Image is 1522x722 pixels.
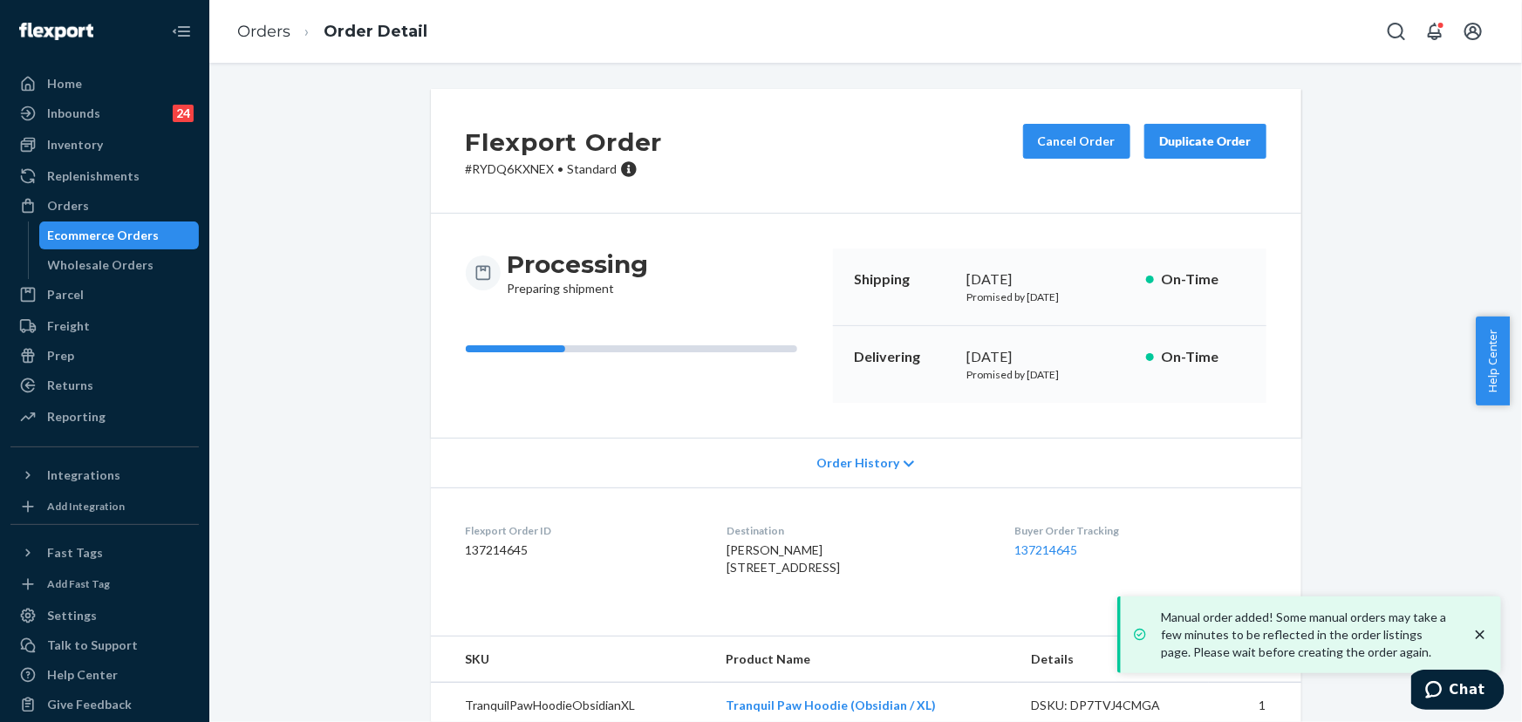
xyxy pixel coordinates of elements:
[10,496,199,517] a: Add Integration
[1018,637,1210,683] th: Details
[173,105,194,122] div: 24
[1456,14,1491,49] button: Open account menu
[727,542,840,575] span: [PERSON_NAME] [STREET_ADDRESS]
[47,499,125,514] div: Add Integration
[48,227,160,244] div: Ecommerce Orders
[466,523,699,538] dt: Flexport Order ID
[1014,542,1077,557] a: 137214645
[1161,347,1246,367] p: On-Time
[10,461,199,489] button: Integrations
[47,347,74,364] div: Prep
[1023,124,1130,159] button: Cancel Order
[1032,697,1196,714] div: DSKU: DP7TVJ4CMGA
[47,286,84,303] div: Parcel
[10,70,199,98] a: Home
[47,467,120,484] div: Integrations
[1417,14,1452,49] button: Open notifications
[1471,626,1489,644] svg: close toast
[10,403,199,431] a: Reporting
[1476,317,1510,405] button: Help Center
[508,249,649,280] h3: Processing
[466,124,663,160] h2: Flexport Order
[10,691,199,719] button: Give Feedback
[1379,14,1414,49] button: Open Search Box
[47,105,100,122] div: Inbounds
[47,544,103,562] div: Fast Tags
[47,377,93,394] div: Returns
[727,523,986,538] dt: Destination
[39,221,200,249] a: Ecommerce Orders
[967,269,1132,289] div: [DATE]
[431,637,712,683] th: SKU
[10,99,199,127] a: Inbounds24
[712,637,1018,683] th: Product Name
[47,75,82,92] div: Home
[324,22,427,41] a: Order Detail
[967,367,1132,382] p: Promised by [DATE]
[854,269,953,289] p: Shipping
[558,161,564,176] span: •
[223,6,441,58] ol: breadcrumbs
[39,251,200,279] a: Wholesale Orders
[1161,269,1246,289] p: On-Time
[237,22,290,41] a: Orders
[466,160,663,178] p: # RYDQ6KXNEX
[47,576,110,591] div: Add Fast Tag
[48,256,154,274] div: Wholesale Orders
[47,637,138,654] div: Talk to Support
[10,131,199,159] a: Inventory
[10,192,199,220] a: Orders
[967,289,1132,304] p: Promised by [DATE]
[1144,124,1266,159] button: Duplicate Order
[47,167,140,185] div: Replenishments
[10,661,199,689] a: Help Center
[10,162,199,190] a: Replenishments
[10,631,199,659] button: Talk to Support
[568,161,618,176] span: Standard
[10,574,199,595] a: Add Fast Tag
[47,136,103,153] div: Inventory
[1159,133,1252,150] div: Duplicate Order
[47,408,106,426] div: Reporting
[10,371,199,399] a: Returns
[164,14,199,49] button: Close Navigation
[47,607,97,624] div: Settings
[1161,609,1454,661] p: Manual order added! Some manual orders may take a few minutes to be reflected in the order listin...
[816,454,899,472] span: Order History
[47,696,132,713] div: Give Feedback
[47,317,90,335] div: Freight
[10,539,199,567] button: Fast Tags
[854,347,953,367] p: Delivering
[10,312,199,340] a: Freight
[47,666,118,684] div: Help Center
[19,23,93,40] img: Flexport logo
[726,698,936,712] a: Tranquil Paw Hoodie (Obsidian / XL)
[508,249,649,297] div: Preparing shipment
[1411,670,1505,713] iframe: Opens a widget where you can chat to one of our agents
[967,347,1132,367] div: [DATE]
[1014,523,1266,538] dt: Buyer Order Tracking
[10,342,199,370] a: Prep
[10,281,199,309] a: Parcel
[47,197,89,215] div: Orders
[10,602,199,630] a: Settings
[466,541,699,559] dd: 137214645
